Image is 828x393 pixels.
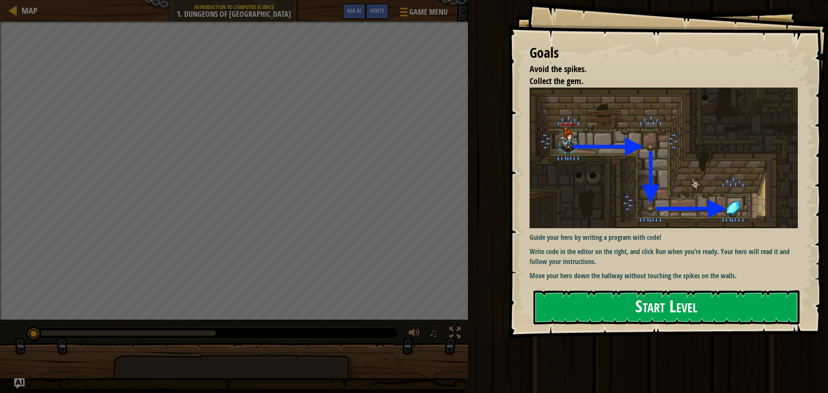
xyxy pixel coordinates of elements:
[393,3,453,24] button: Game Menu
[17,5,38,16] a: Map
[22,5,38,16] span: Map
[347,6,361,15] span: Ask AI
[530,271,804,281] p: Move your hero down the hallway without touching the spikes on the walls.
[530,233,804,242] p: Guide your hero by writing a program with code!
[530,43,798,63] div: Goals
[530,63,586,75] span: Avoid the spikes.
[429,327,438,340] span: ♫
[530,247,804,267] p: Write code in the editor on the right, and click Run when you’re ready. Your hero will read it an...
[370,6,384,15] span: Hints
[342,3,366,19] button: Ask AI
[446,325,464,343] button: Toggle fullscreen
[427,325,442,343] button: ♫
[530,88,804,228] img: Dungeons of kithgard
[519,63,796,75] li: Avoid the spikes.
[530,75,583,87] span: Collect the gem.
[406,325,423,343] button: Adjust volume
[409,6,448,18] span: Game Menu
[519,75,796,88] li: Collect the gem.
[533,290,800,324] button: Start Level
[14,378,25,389] button: Ask AI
